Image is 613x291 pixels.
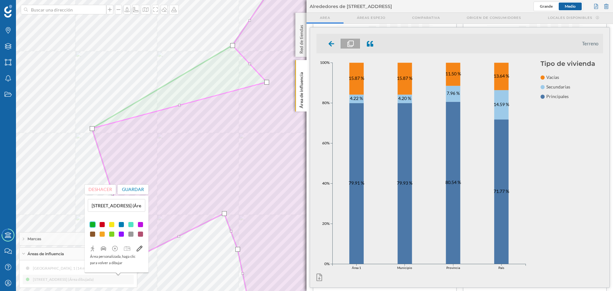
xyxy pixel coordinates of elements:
button: Deshacer [85,185,116,194]
span: Áreas de influencia [27,251,64,257]
text: 60% [322,141,329,145]
img: Geoblink Logo [4,5,12,18]
span: Marcas [27,236,41,242]
span: Alrededores de [STREET_ADDRESS] [310,3,392,10]
p: Área de influencia [298,70,305,108]
p: Red de tiendas [298,22,305,54]
text: 80% [322,100,329,105]
span: Soporte [13,4,35,10]
span: Area [320,15,330,20]
text: 40% [322,181,329,186]
span: Comparativa [412,15,440,20]
span: Locales disponibles [548,15,592,20]
span: Áreas espejo [357,15,385,20]
p: Área personalizada, haga clic para volver a dibujar [90,253,143,266]
span: Origen de consumidores [467,15,521,20]
span: Medio [565,4,576,9]
button: Guardar [117,185,149,194]
span: Grande [540,4,553,9]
